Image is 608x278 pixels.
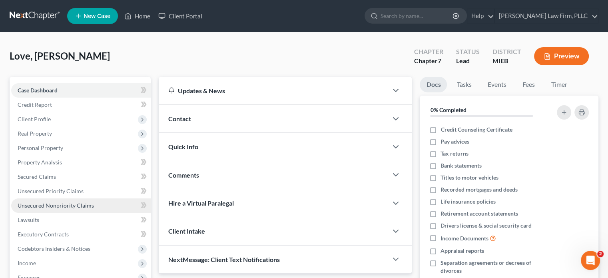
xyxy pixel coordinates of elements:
[18,130,52,137] span: Real Property
[441,259,547,275] span: Separation agreements or decrees of divorces
[168,143,198,150] span: Quick Info
[11,213,151,227] a: Lawsuits
[10,50,110,62] span: Love, [PERSON_NAME]
[492,56,521,66] div: MIEB
[441,126,512,134] span: Credit Counseling Certificate
[441,198,496,206] span: Life insurance policies
[414,47,443,56] div: Chapter
[11,184,151,198] a: Unsecured Priority Claims
[11,98,151,112] a: Credit Report
[481,77,512,92] a: Events
[492,47,521,56] div: District
[381,8,454,23] input: Search by name...
[18,188,84,194] span: Unsecured Priority Claims
[441,162,482,170] span: Bank statements
[441,186,518,194] span: Recorded mortgages and deeds
[495,9,598,23] a: [PERSON_NAME] Law Firm, PLLC
[168,199,234,207] span: Hire a Virtual Paralegal
[168,115,191,122] span: Contact
[18,101,52,108] span: Credit Report
[516,77,541,92] a: Fees
[11,227,151,242] a: Executory Contracts
[18,116,51,122] span: Client Profile
[441,150,468,158] span: Tax returns
[120,9,154,23] a: Home
[441,247,484,255] span: Appraisal reports
[168,86,378,95] div: Updates & News
[18,144,63,151] span: Personal Property
[154,9,206,23] a: Client Portal
[18,260,36,266] span: Income
[11,170,151,184] a: Secured Claims
[450,77,478,92] a: Tasks
[18,87,58,94] span: Case Dashboard
[456,56,480,66] div: Lead
[534,47,589,65] button: Preview
[441,174,498,182] span: Titles to motor vehicles
[11,155,151,170] a: Property Analysis
[18,173,56,180] span: Secured Claims
[420,77,447,92] a: Docs
[18,159,62,166] span: Property Analysis
[441,222,532,230] span: Drivers license & social security card
[168,256,280,263] span: NextMessage: Client Text Notifications
[18,202,94,209] span: Unsecured Nonpriority Claims
[168,227,205,235] span: Client Intake
[456,47,480,56] div: Status
[168,171,199,179] span: Comments
[597,251,604,257] span: 2
[438,57,441,64] span: 7
[544,77,573,92] a: Timer
[441,138,469,146] span: Pay advices
[467,9,494,23] a: Help
[414,56,443,66] div: Chapter
[18,216,39,223] span: Lawsuits
[18,231,69,238] span: Executory Contracts
[11,83,151,98] a: Case Dashboard
[430,106,466,113] strong: 0% Completed
[441,234,488,242] span: Income Documents
[581,251,600,270] iframe: Intercom live chat
[441,210,518,218] span: Retirement account statements
[11,198,151,213] a: Unsecured Nonpriority Claims
[84,13,110,19] span: New Case
[18,245,90,252] span: Codebtors Insiders & Notices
